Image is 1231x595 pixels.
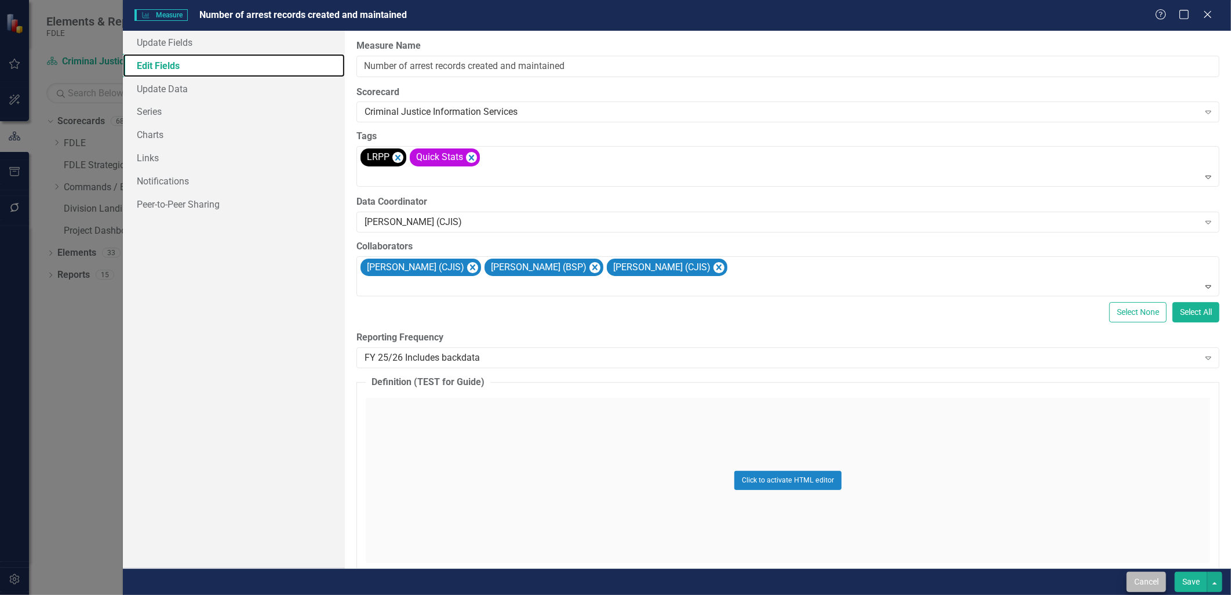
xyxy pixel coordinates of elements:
a: Charts [123,123,344,146]
label: Scorecard [356,86,1219,99]
button: Cancel [1127,572,1166,592]
label: Measure Name [356,39,1219,53]
div: Remove [object Object] [392,152,403,163]
button: Select All [1172,302,1219,322]
a: Peer-to-Peer Sharing [123,193,344,216]
button: Select None [1109,302,1167,322]
a: Series [123,100,344,123]
button: Save [1175,572,1207,592]
a: Links [123,146,344,169]
div: FY 25/26 Includes backdata [365,351,1199,365]
div: Remove Christopher Kenworthy (CJIS) [467,262,478,273]
input: Measure Name [356,56,1219,77]
div: Remove Jennifer Miller (BSP) [589,262,600,273]
label: Data Coordinator [356,195,1219,209]
button: Click to activate HTML editor [734,471,842,489]
span: Measure [134,9,187,21]
span: Number of arrest records created and maintained [199,9,407,20]
label: Reporting Frequency [356,331,1219,344]
span: LRPP [367,151,389,162]
div: Remove Chuck Murphy (CJIS) [713,262,724,273]
legend: Definition (TEST for Guide) [366,376,490,389]
a: Update Fields [123,31,344,54]
div: [PERSON_NAME] (CJIS) [363,259,466,276]
a: Update Data [123,77,344,100]
div: [PERSON_NAME] (CJIS) [610,259,712,276]
div: [PERSON_NAME] (CJIS) [365,215,1199,228]
span: Quick Stats [416,151,463,162]
label: Collaborators [356,240,1219,253]
div: [PERSON_NAME] (BSP) [487,259,588,276]
label: Tags [356,130,1219,143]
a: Notifications [123,169,344,193]
a: Edit Fields [123,54,344,77]
div: Criminal Justice Information Services [365,106,1199,119]
div: Remove [object Object] [466,152,477,163]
